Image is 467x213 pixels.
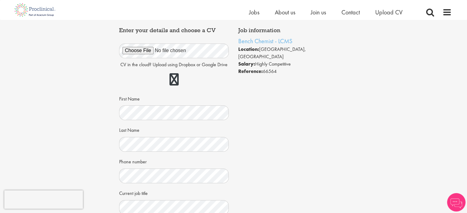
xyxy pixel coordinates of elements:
[119,27,229,33] h4: Enter your details and choose a CV
[238,27,348,33] h4: Job information
[119,188,148,197] label: Current job title
[375,8,403,16] a: Upload CV
[238,46,348,60] li: [GEOGRAPHIC_DATA], [GEOGRAPHIC_DATA]
[238,60,348,68] li: Highly Competitive
[311,8,326,16] a: Join us
[119,93,140,103] label: First Name
[238,37,292,45] a: Bench Chemist - LCMS
[249,8,259,16] a: Jobs
[4,190,83,209] iframe: reCAPTCHA
[238,68,263,74] strong: Reference:
[119,125,139,134] label: Last Name
[447,193,465,211] img: Chatbot
[341,8,360,16] a: Contact
[275,8,295,16] a: About us
[238,68,348,75] li: 66564
[238,46,259,52] strong: Location:
[238,61,255,67] strong: Salary:
[119,156,147,165] label: Phone number
[119,61,229,68] p: CV in the cloud? Upload using Dropbox or Google Drive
